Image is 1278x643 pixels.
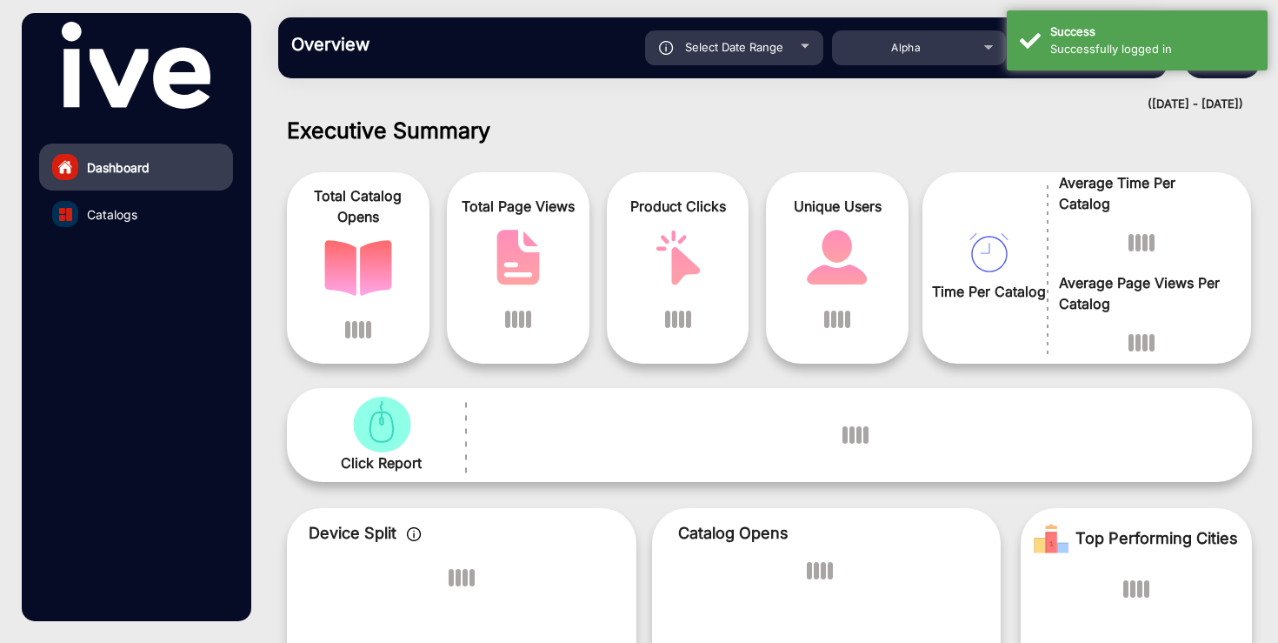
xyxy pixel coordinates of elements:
img: icon [407,527,422,541]
a: Catalogs [39,191,233,238]
img: catalog [348,397,416,452]
h3: Overview [291,34,535,55]
img: catalog [59,208,72,221]
img: icon [659,41,674,55]
span: Top Performing Cities [1075,521,1238,556]
h1: Executive Summary [287,117,1252,144]
span: Alpha [891,41,921,54]
span: Average Page Views Per Catalog [1059,272,1225,314]
span: Select Date Range [685,40,783,54]
img: Rank image [1034,521,1068,556]
span: Device Split [309,524,396,542]
img: catalog [803,230,871,285]
img: vmg-logo [62,22,210,109]
div: Success [1050,23,1255,41]
img: home [57,159,73,175]
span: Total Catalog Opens [300,185,416,227]
span: Total Page Views [460,196,576,217]
span: Product Clicks [620,196,736,217]
a: Dashboard [39,144,233,191]
span: Click Report [341,452,422,473]
div: Successfully logged in [1050,41,1255,58]
p: Catalog Opens [678,521,975,545]
span: Average Time Per Catalog [1059,172,1225,214]
span: Unique Users [779,196,895,217]
span: Dashboard [87,158,150,177]
img: catalog [969,233,1008,272]
div: ([DATE] - [DATE]) [261,96,1243,113]
span: Catalogs [87,205,137,224]
img: catalog [324,240,392,296]
img: catalog [484,230,552,285]
img: catalog [644,230,712,285]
